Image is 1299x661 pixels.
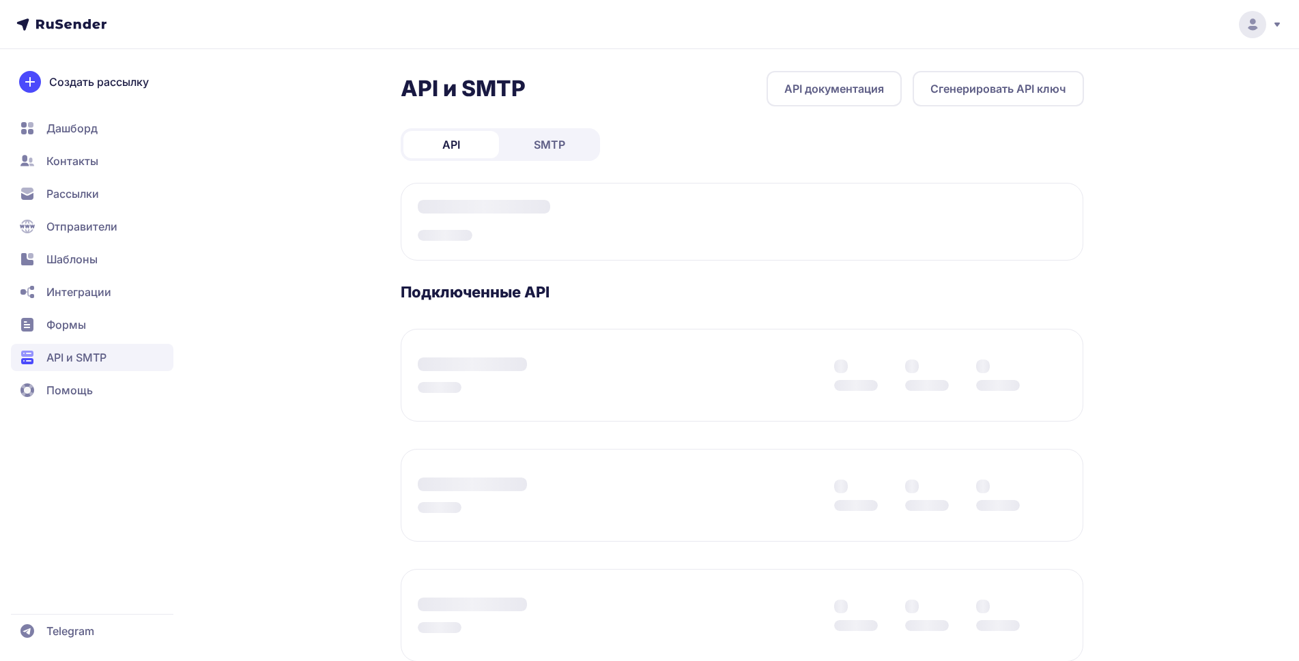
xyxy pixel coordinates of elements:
span: Дашборд [46,120,98,136]
a: Telegram [11,617,173,645]
span: SMTP [534,136,565,153]
span: Шаблоны [46,251,98,267]
span: Отправители [46,218,117,235]
span: Помощь [46,382,93,398]
a: API документация [767,71,902,106]
span: Рассылки [46,186,99,202]
span: Интеграции [46,284,111,300]
a: SMTP [502,131,597,158]
a: API [403,131,499,158]
span: Создать рассылку [49,74,149,90]
span: API [442,136,460,153]
span: Telegram [46,623,94,639]
h3: Подключенные API [401,282,1084,302]
span: API и SMTP [46,349,106,366]
h2: API и SMTP [401,75,526,102]
span: Контакты [46,153,98,169]
span: Формы [46,317,86,333]
button: Сгенерировать API ключ [913,71,1084,106]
